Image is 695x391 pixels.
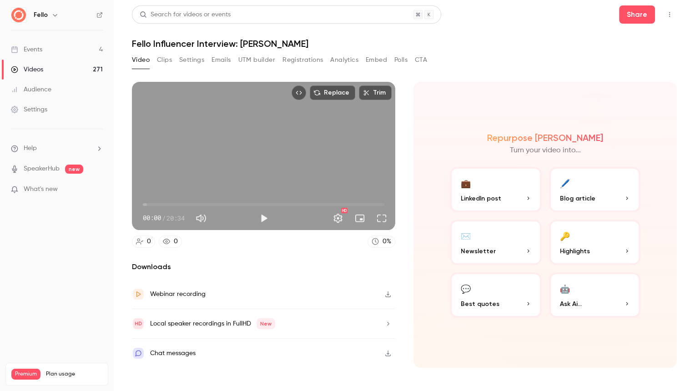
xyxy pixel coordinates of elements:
[24,185,58,194] span: What's new
[24,144,37,153] span: Help
[549,272,641,318] button: 🤖Ask Ai...
[549,167,641,212] button: 🖊️Blog article
[150,318,275,329] div: Local speaker recordings in FullHD
[140,10,231,20] div: Search for videos or events
[450,167,542,212] button: 💼LinkedIn post
[212,53,231,67] button: Emails
[510,145,581,156] p: Turn your video into...
[560,229,570,243] div: 🔑
[415,53,427,67] button: CTA
[282,53,323,67] button: Registrations
[255,209,273,227] button: Play
[11,65,43,74] div: Videos
[351,209,369,227] button: Turn on miniplayer
[238,53,275,67] button: UTM builder
[329,209,347,227] button: Settings
[11,85,51,94] div: Audience
[159,236,182,248] a: 0
[132,38,677,49] h1: Fello Influencer Interview: [PERSON_NAME]
[11,45,42,54] div: Events
[192,209,210,227] button: Mute
[157,53,172,67] button: Clips
[330,53,358,67] button: Analytics
[373,209,391,227] button: Full screen
[46,371,102,378] span: Plan usage
[461,299,499,309] span: Best quotes
[11,105,47,114] div: Settings
[292,85,306,100] button: Embed video
[461,246,496,256] span: Newsletter
[560,299,582,309] span: Ask Ai...
[394,53,408,67] button: Polls
[174,237,178,246] div: 0
[560,281,570,296] div: 🤖
[11,144,103,153] li: help-dropdown-opener
[34,10,48,20] h6: Fello
[166,213,185,223] span: 20:34
[162,213,166,223] span: /
[560,194,595,203] span: Blog article
[257,318,275,329] span: New
[65,165,83,174] span: new
[560,246,590,256] span: Highlights
[619,5,655,24] button: Share
[450,220,542,265] button: ✉️Newsletter
[461,176,471,190] div: 💼
[143,213,161,223] span: 00:00
[450,272,542,318] button: 💬Best quotes
[132,261,395,272] h2: Downloads
[461,229,471,243] div: ✉️
[11,369,40,380] span: Premium
[150,289,206,300] div: Webinar recording
[461,281,471,296] div: 💬
[383,237,391,246] div: 0 %
[368,236,395,248] a: 0%
[310,85,355,100] button: Replace
[147,237,151,246] div: 0
[560,176,570,190] div: 🖊️
[132,53,150,67] button: Video
[143,213,185,223] div: 00:00
[549,220,641,265] button: 🔑Highlights
[366,53,387,67] button: Embed
[662,7,677,22] button: Top Bar Actions
[132,236,155,248] a: 0
[461,194,501,203] span: LinkedIn post
[359,85,392,100] button: Trim
[24,164,60,174] a: SpeakerHub
[150,348,196,359] div: Chat messages
[487,132,603,143] h2: Repurpose [PERSON_NAME]
[341,208,347,213] div: HD
[179,53,204,67] button: Settings
[11,8,26,22] img: Fello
